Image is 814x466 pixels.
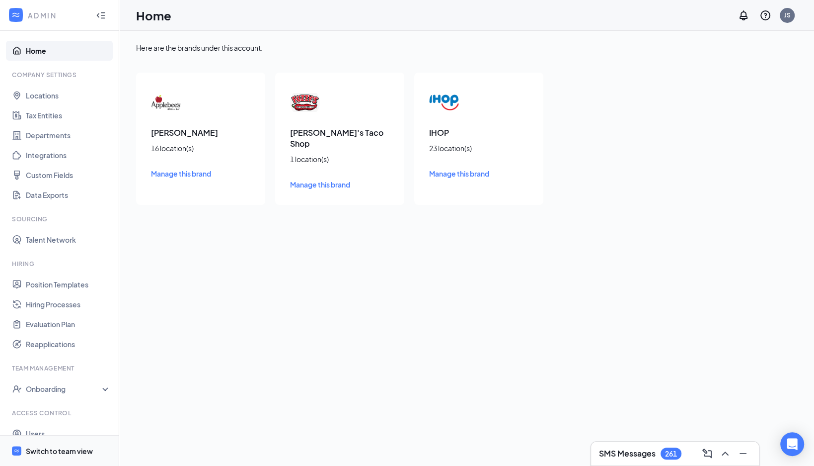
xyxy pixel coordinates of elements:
[26,125,111,145] a: Departments
[26,230,111,250] a: Talent Network
[784,11,791,19] div: JS
[26,384,102,394] div: Onboarding
[26,145,111,165] a: Integrations
[12,384,22,394] svg: UserCheck
[738,9,749,21] svg: Notifications
[26,446,93,456] div: Switch to team view
[151,127,250,138] h3: [PERSON_NAME]
[429,127,528,138] h3: IHOP
[665,450,677,458] div: 261
[26,41,111,61] a: Home
[26,86,111,105] a: Locations
[26,105,111,125] a: Tax Entities
[151,168,250,179] a: Manage this brand
[780,432,804,456] div: Open Intercom Messenger
[28,10,87,20] div: ADMIN
[96,10,106,20] svg: Collapse
[737,448,749,460] svg: Minimize
[12,215,109,223] div: Sourcing
[26,314,111,334] a: Evaluation Plan
[759,9,771,21] svg: QuestionInfo
[717,446,733,462] button: ChevronUp
[290,180,350,189] span: Manage this brand
[13,448,20,454] svg: WorkstreamLogo
[599,448,656,459] h3: SMS Messages
[429,168,528,179] a: Manage this brand
[12,71,109,79] div: Company Settings
[290,127,389,149] h3: [PERSON_NAME]'s Taco Shop
[151,88,181,117] img: Applebee's logo
[26,334,111,354] a: Reapplications
[290,179,389,190] a: Manage this brand
[11,10,21,20] svg: WorkstreamLogo
[701,448,713,460] svg: ComposeMessage
[290,154,389,164] div: 1 location(s)
[735,446,751,462] button: Minimize
[290,88,320,117] img: Fuzzy's Taco Shop logo
[136,43,797,53] div: Here are the brands under this account.
[719,448,731,460] svg: ChevronUp
[136,7,171,24] h1: Home
[26,275,111,294] a: Position Templates
[12,409,109,417] div: Access control
[429,143,528,153] div: 23 location(s)
[12,260,109,268] div: Hiring
[12,364,109,373] div: Team Management
[26,294,111,314] a: Hiring Processes
[429,88,459,117] img: IHOP logo
[151,169,211,178] span: Manage this brand
[699,446,715,462] button: ComposeMessage
[151,143,250,153] div: 16 location(s)
[429,169,489,178] span: Manage this brand
[26,165,111,185] a: Custom Fields
[26,185,111,205] a: Data Exports
[26,424,111,444] a: Users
